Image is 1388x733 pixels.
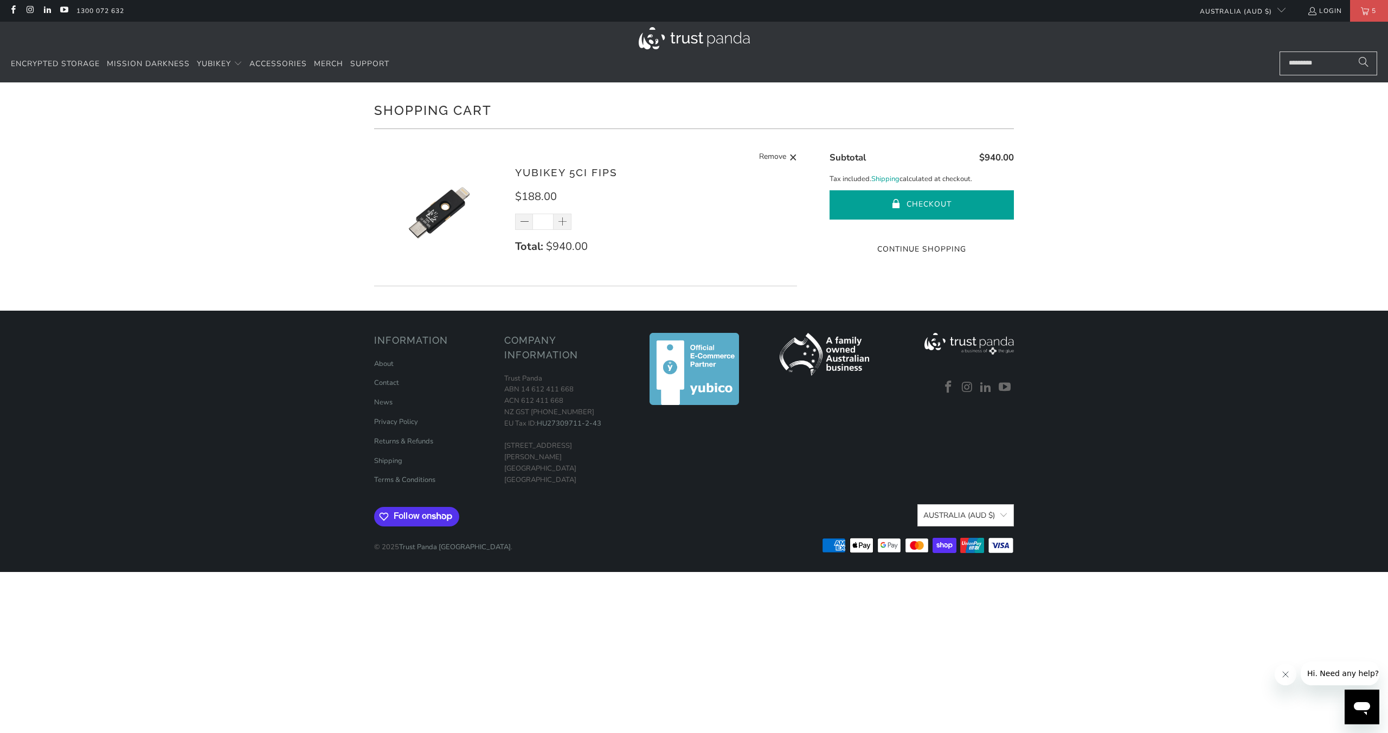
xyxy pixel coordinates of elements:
a: Support [350,52,389,77]
span: Encrypted Storage [11,59,100,69]
a: Mission Darkness [107,52,190,77]
a: News [374,397,393,407]
button: Checkout [830,190,1014,220]
span: $188.00 [515,189,557,204]
a: Trust Panda Australia on LinkedIn [42,7,52,15]
a: Accessories [249,52,307,77]
span: Merch [314,59,343,69]
a: YubiKey 5Ci FIPS [515,166,618,178]
img: Trust Panda Australia [639,27,750,49]
a: Remove [759,151,797,164]
summary: YubiKey [197,52,242,77]
a: Encrypted Storage [11,52,100,77]
input: Search... [1280,52,1377,75]
a: Continue Shopping [830,243,1014,255]
a: 1300 072 632 [76,5,124,17]
span: Mission Darkness [107,59,190,69]
a: Terms & Conditions [374,475,435,485]
strong: Total: [515,239,543,254]
a: Login [1307,5,1342,17]
span: $940.00 [979,151,1014,164]
nav: Translation missing: en.navigation.header.main_nav [11,52,389,77]
a: Trust Panda Australia on Instagram [25,7,34,15]
iframe: Close message [1275,664,1296,685]
span: $940.00 [546,239,588,254]
a: Privacy Policy [374,417,418,427]
a: Returns & Refunds [374,436,433,446]
span: Support [350,59,389,69]
p: © 2025 . [374,531,512,553]
img: YubiKey 5Ci FIPS [374,156,504,269]
span: Accessories [249,59,307,69]
a: Contact [374,378,399,388]
p: Trust Panda ABN 14 612 411 668 ACN 612 411 668 NZ GST [PHONE_NUMBER] EU Tax ID: [STREET_ADDRESS][... [504,373,624,486]
iframe: Button to launch messaging window [1345,690,1379,724]
p: Tax included. calculated at checkout. [830,173,1014,185]
button: Search [1350,52,1377,75]
a: Trust Panda Australia on Instagram [959,381,975,395]
a: Trust Panda Australia on YouTube [997,381,1013,395]
button: Australia (AUD $) [917,504,1014,526]
a: Trust Panda Australia on YouTube [59,7,68,15]
span: Remove [759,151,786,164]
span: Subtotal [830,151,866,164]
span: YubiKey [197,59,231,69]
a: Trust Panda [GEOGRAPHIC_DATA] [399,542,511,552]
a: Merch [314,52,343,77]
a: Trust Panda Australia on Facebook [8,7,17,15]
a: Shipping [374,456,402,466]
a: About [374,359,394,369]
h1: Shopping Cart [374,99,1014,120]
iframe: Message from company [1301,661,1379,685]
a: HU27309711-2-43 [537,419,601,428]
a: Trust Panda Australia on LinkedIn [978,381,994,395]
a: Shipping [871,173,899,185]
a: Trust Panda Australia on Facebook [940,381,956,395]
